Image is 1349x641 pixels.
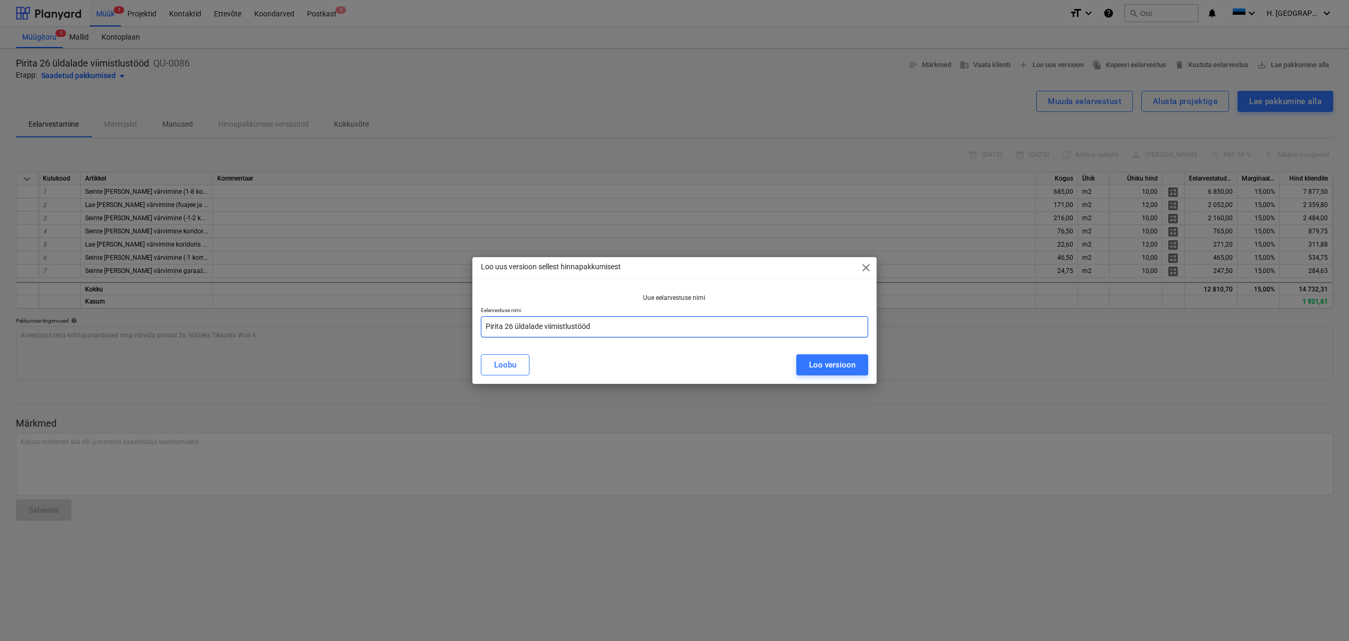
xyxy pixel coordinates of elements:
div: Loo versioon [809,358,855,372]
button: Loo versioon [796,354,868,375]
input: Eelarvestuse nimi [481,316,869,337]
p: Uue eelarvestuse nimi [643,294,705,303]
p: Eelarvestuse nimi [481,307,869,316]
span: close [860,261,872,274]
button: Loobu [481,354,529,375]
p: Loo uus versioon sellest hinnapakkumisest [481,261,621,272]
div: Loobu [494,358,516,372]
